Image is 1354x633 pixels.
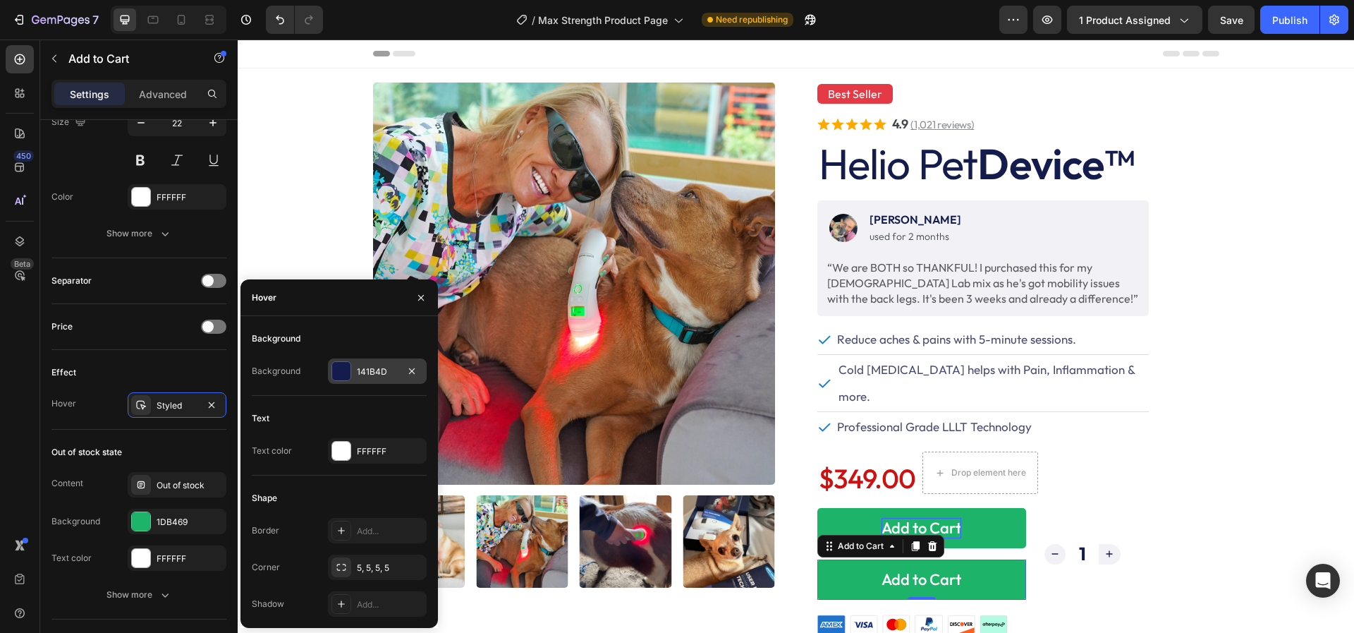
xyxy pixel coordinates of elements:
[252,598,284,610] div: Shadow
[538,13,668,28] span: Max Strength Product Page
[1079,13,1171,28] span: 1 product assigned
[532,13,535,28] span: /
[597,500,649,513] div: Add to Cart
[252,445,292,457] div: Text color
[580,423,679,454] div: $349.00
[580,101,982,149] h2: Helio Pet
[157,516,223,529] div: 1DB469
[861,505,882,525] button: increment
[157,399,197,412] div: Styled
[828,505,862,525] input: quantity
[644,530,724,550] div: Add to Cart
[51,582,226,608] button: Show more
[106,227,172,241] div: Show more
[252,291,276,304] div: Hover
[716,13,788,26] span: Need republishing
[1220,14,1243,26] span: Save
[644,478,724,499] div: Rich Text Editor. Editing area: main
[51,320,73,333] div: Price
[51,275,92,287] div: Separator
[1306,564,1340,598] div: Open Intercom Messenger
[662,44,665,65] p: .
[1272,13,1307,28] div: Publish
[1067,6,1202,34] button: 1 product assigned
[252,561,280,574] div: Corner
[632,174,724,187] p: [PERSON_NAME]
[51,515,100,528] div: Background
[252,524,279,537] div: Border
[357,445,423,458] div: FFFFFF
[252,492,277,505] div: Shape
[238,40,1354,633] iframe: Design area
[357,598,423,611] div: Add...
[51,366,76,379] div: Effect
[6,6,105,34] button: 7
[51,113,89,132] div: Size
[590,220,901,267] p: “We are BOTH so THANKFUL! I purchased this for my [DEMOGRAPHIC_DATA] Lab mix as he's got mobility...
[740,97,896,151] strong: Device™
[592,174,620,203] img: gempages_468793080191910822-09f66238-ff23-4671-a256-a424be01b349.jpg
[51,221,226,246] button: Show more
[68,50,188,67] p: Add to Cart
[51,477,83,490] div: Content
[51,446,122,459] div: Out of stock state
[157,479,223,492] div: Out of stock
[654,76,671,92] strong: 4.9
[13,150,34,162] div: 450
[673,78,736,92] u: (1,021 reviews)
[11,258,34,270] div: Beta
[106,588,172,602] div: Show more
[139,87,187,102] p: Advanced
[807,505,828,525] button: decrement
[157,191,223,204] div: FFFFFF
[590,47,645,62] p: Best Seller
[157,553,223,565] div: FFFFFF
[1260,6,1319,34] button: Publish
[599,374,794,401] p: Professional Grade LLLT Technology
[266,6,323,34] div: Undo/Redo
[70,87,109,102] p: Settings
[599,287,838,313] p: Reduce aches & pains with 5-minute sessions.
[252,365,300,378] div: Background
[1208,6,1255,34] button: Save
[714,428,788,439] div: Drop element here
[92,11,99,28] p: 7
[357,366,398,378] div: 141B4D
[580,469,788,509] button: <p>Add to Cart</p>
[51,191,73,203] div: Color
[357,562,423,574] div: 5, 5, 5, 5
[252,332,300,345] div: Background
[51,552,92,565] div: Text color
[644,478,724,499] p: Add to Cart
[580,520,788,560] button: Add to Cart
[252,412,269,425] div: Text
[51,397,76,410] div: Hover
[357,525,423,538] div: Add...
[632,192,724,203] p: used for 2 months
[601,317,910,370] p: Cold [MEDICAL_DATA] helps with Pain, Inflammation & more.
